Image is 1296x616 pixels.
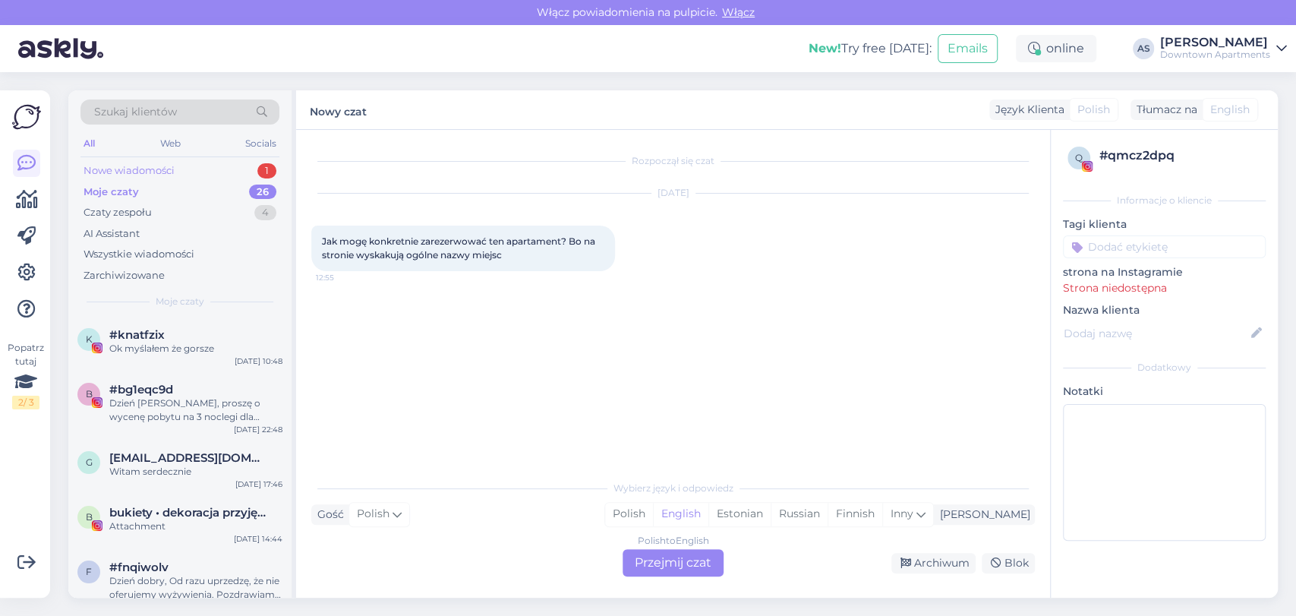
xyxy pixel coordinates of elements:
[242,134,279,153] div: Socials
[86,511,93,523] span: b
[1210,102,1250,118] span: English
[84,163,175,178] div: Nowe wiadomości
[1063,280,1266,296] p: Strona niedostępna
[12,103,41,131] img: Askly Logo
[1160,49,1270,61] div: Downtown Apartments
[938,34,998,63] button: Emails
[1063,194,1266,207] div: Informacje o kliencie
[605,503,653,526] div: Polish
[1077,102,1110,118] span: Polish
[109,465,282,479] div: Witam serdecznie
[311,482,1035,495] div: Wybierz język i odpowiedz
[1063,361,1266,374] div: Dodatkowy
[109,561,169,574] span: #fnqiwolv
[109,506,267,520] span: bukiety • dekoracja przyjęć • flower boxy • balony • kraków
[94,104,177,120] span: Szukaj klientów
[235,355,282,367] div: [DATE] 10:48
[1075,152,1083,163] span: q
[157,134,184,153] div: Web
[109,328,165,342] span: #knatfzix
[249,185,276,200] div: 26
[717,5,759,19] span: Włącz
[109,383,173,396] span: #bg1eqc9d
[86,388,93,400] span: b
[891,507,913,520] span: Inny
[1063,216,1266,232] p: Tagi klienta
[1099,147,1261,165] div: # qmcz2dpq
[109,451,267,465] span: grzynka@interia.pl
[809,39,932,58] div: Try free [DATE]:
[1063,302,1266,318] p: Nazwa klienta
[234,533,282,545] div: [DATE] 14:44
[12,341,39,409] div: Popatrz tutaj
[311,507,344,523] div: Gość
[311,186,1035,200] div: [DATE]
[653,503,708,526] div: English
[86,456,93,468] span: g
[638,534,709,548] div: Polish to English
[1130,102,1197,118] div: Tłumacz na
[982,553,1035,573] div: Blok
[316,272,373,283] span: 12:55
[86,566,92,577] span: f
[84,226,140,242] div: AI Assistant
[1063,235,1266,258] input: Dodać etykietę
[12,396,39,409] div: 2 / 3
[84,185,139,200] div: Moje czaty
[1133,38,1154,59] div: AS
[322,235,598,261] span: Jak mogę konkretnie zarezerwować ten apartament? Bo na stronie wyskakują ogólne nazwy miejsc
[891,553,976,573] div: Archiwum
[828,503,882,526] div: Finnish
[84,205,152,220] div: Czaty zespołu
[80,134,98,153] div: All
[257,163,276,178] div: 1
[989,102,1064,118] div: Język Klienta
[86,333,93,345] span: k
[771,503,828,526] div: Russian
[708,503,771,526] div: Estonian
[1160,36,1270,49] div: [PERSON_NAME]
[809,41,841,55] b: New!
[109,520,282,533] div: Attachment
[109,396,282,424] div: Dzień [PERSON_NAME], proszę o wycenę pobytu na 3 noclegi dla dwojga dorosłych i dziecka 8 letnieg...
[1016,35,1096,62] div: online
[1063,384,1266,400] p: Notatki
[1064,325,1248,342] input: Dodaj nazwę
[357,506,389,523] span: Polish
[84,247,194,262] div: Wszystkie wiadomości
[109,574,282,602] div: Dzień dobry, Od razu uprzedzę, że nie oferujemy wyżywienia. Pozdrawiam, [PERSON_NAME] Downtown Ap...
[311,154,1035,168] div: Rozpoczął się czat
[109,342,282,355] div: Ok myślałem że gorsze
[156,295,204,308] span: Moje czaty
[1160,36,1287,61] a: [PERSON_NAME]Downtown Apartments
[310,100,367,120] label: Nowy czat
[934,507,1030,523] div: [PERSON_NAME]
[235,479,282,490] div: [DATE] 17:46
[623,549,724,577] div: Przejmij czat
[1063,264,1266,280] p: strona na Instagramie
[84,268,165,283] div: Zarchiwizowane
[254,205,276,220] div: 4
[234,424,282,435] div: [DATE] 22:48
